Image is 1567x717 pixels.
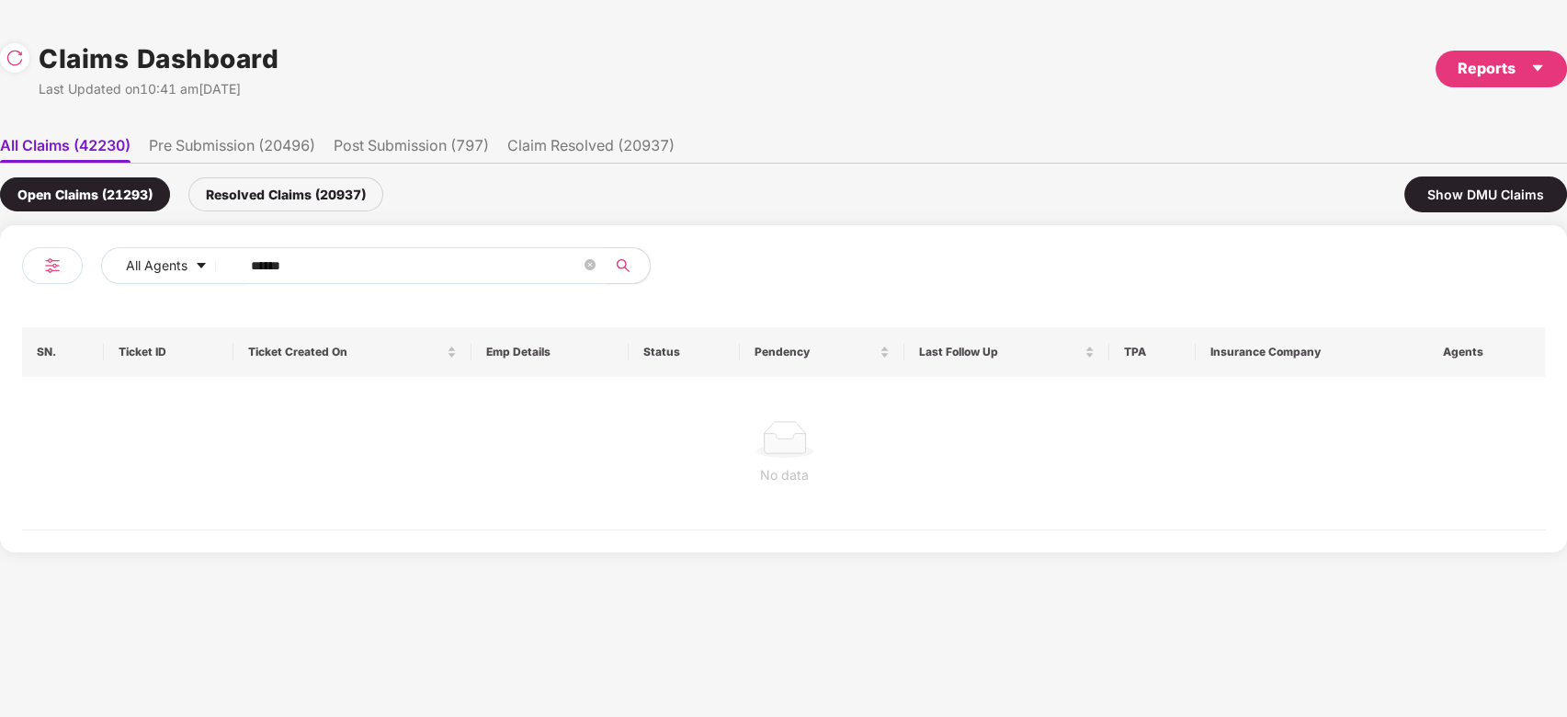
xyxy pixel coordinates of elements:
[104,327,233,377] th: Ticket ID
[149,136,315,163] li: Pre Submission (20496)
[755,345,876,359] span: Pendency
[1458,57,1545,80] div: Reports
[37,465,1532,485] div: No data
[629,327,740,377] th: Status
[605,258,641,273] span: search
[334,136,489,163] li: Post Submission (797)
[904,327,1109,377] th: Last Follow Up
[1196,327,1430,377] th: Insurance Company
[585,257,596,275] span: close-circle
[919,345,1081,359] span: Last Follow Up
[1428,327,1545,377] th: Agents
[1109,327,1196,377] th: TPA
[585,259,596,270] span: close-circle
[740,327,904,377] th: Pendency
[6,49,24,67] img: svg+xml;base64,PHN2ZyBpZD0iUmVsb2FkLTMyeDMyIiB4bWxucz0iaHR0cDovL3d3dy53My5vcmcvMjAwMC9zdmciIHdpZH...
[101,247,247,284] button: All Agentscaret-down
[22,327,104,377] th: SN.
[233,327,472,377] th: Ticket Created On
[1404,176,1567,212] div: Show DMU Claims
[188,177,383,211] div: Resolved Claims (20937)
[605,247,651,284] button: search
[39,79,278,99] div: Last Updated on 10:41 am[DATE]
[195,259,208,274] span: caret-down
[39,39,278,79] h1: Claims Dashboard
[471,327,629,377] th: Emp Details
[507,136,675,163] li: Claim Resolved (20937)
[1530,61,1545,75] span: caret-down
[126,256,187,276] span: All Agents
[41,255,63,277] img: svg+xml;base64,PHN2ZyB4bWxucz0iaHR0cDovL3d3dy53My5vcmcvMjAwMC9zdmciIHdpZHRoPSIyNCIgaGVpZ2h0PSIyNC...
[248,345,444,359] span: Ticket Created On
